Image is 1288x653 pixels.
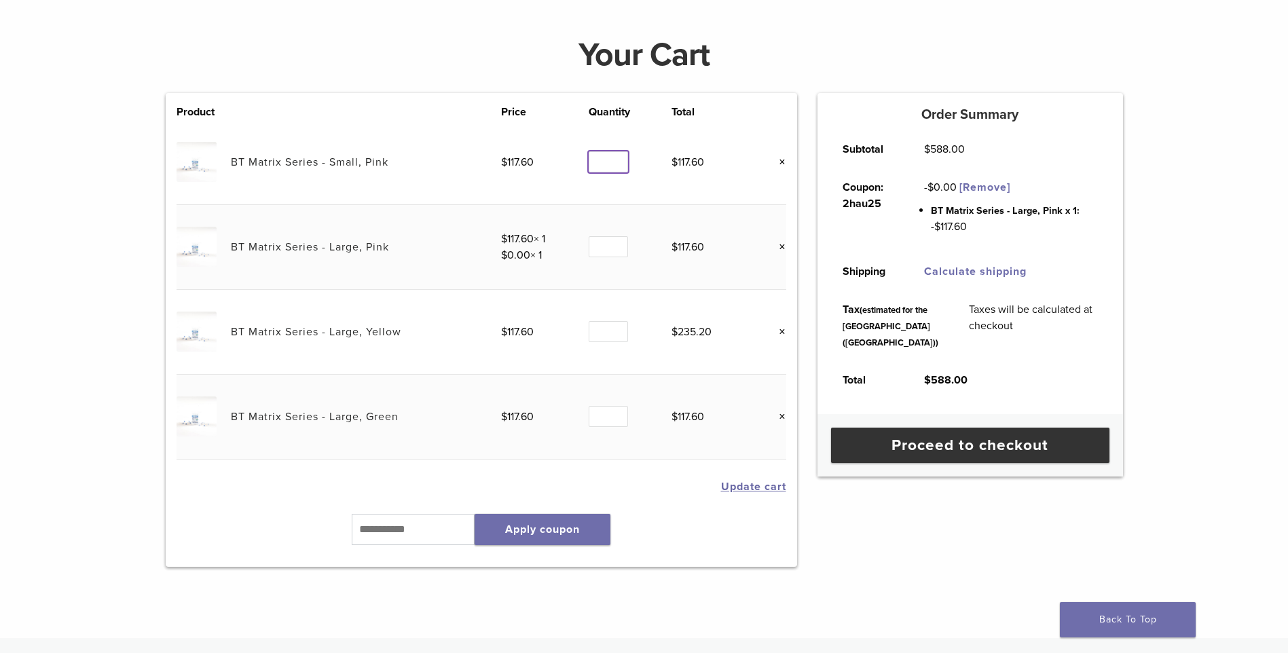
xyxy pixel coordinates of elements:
span: $ [934,220,940,234]
span: $ [924,373,931,387]
a: Calculate shipping [924,265,1027,278]
a: Remove 2hau25 coupon [959,181,1010,194]
td: - [909,168,1113,253]
button: Update cart [721,481,786,492]
th: Tax [828,291,954,361]
bdi: 117.60 [501,325,534,339]
th: Total [828,361,909,399]
bdi: 588.00 [924,143,965,156]
th: Shipping [828,253,909,291]
span: × 1 [501,232,545,246]
th: Total [671,104,751,120]
bdi: 117.60 [671,240,704,254]
span: 0.00 [927,181,957,194]
img: BT Matrix Series - Small, Pink [177,142,217,182]
bdi: 117.60 [671,155,704,169]
bdi: 588.00 [924,373,968,387]
span: $ [501,410,507,424]
span: $ [927,181,934,194]
span: $ [501,325,507,339]
span: $ [924,143,930,156]
th: Product [177,104,231,120]
a: BT Matrix Series - Large, Pink [231,240,389,254]
a: BT Matrix Series - Large, Green [231,410,399,424]
a: BT Matrix Series - Small, Pink [231,155,388,169]
th: Quantity [589,104,671,120]
th: Coupon: 2hau25 [828,168,909,253]
bdi: 117.60 [501,410,534,424]
th: Subtotal [828,130,909,168]
img: BT Matrix Series - Large, Green [177,396,217,436]
a: Back To Top [1060,602,1196,637]
span: $ [671,155,678,169]
a: BT Matrix Series - Large, Yellow [231,325,401,339]
img: BT Matrix Series - Large, Pink [177,227,217,267]
h1: Your Cart [155,39,1133,71]
th: Price [501,104,589,120]
bdi: 117.60 [671,410,704,424]
span: $ [671,240,678,254]
img: BT Matrix Series - Large, Yellow [177,312,217,352]
small: (estimated for the [GEOGRAPHIC_DATA] ([GEOGRAPHIC_DATA])) [843,305,938,348]
h5: Order Summary [817,107,1123,123]
td: Taxes will be calculated at checkout [954,291,1113,361]
a: Remove this item [769,408,786,426]
span: - 117.60 [931,220,967,234]
a: Remove this item [769,323,786,341]
a: Remove this item [769,153,786,171]
span: × 1 [501,248,542,262]
bdi: 117.60 [501,232,534,246]
bdi: 0.00 [501,248,530,262]
span: BT Matrix Series - Large, Pink x 1: [931,205,1080,217]
span: $ [671,410,678,424]
a: Proceed to checkout [831,428,1109,463]
span: $ [671,325,678,339]
bdi: 117.60 [501,155,534,169]
button: Apply coupon [475,514,610,545]
a: Remove this item [769,238,786,256]
span: $ [501,248,507,262]
bdi: 235.20 [671,325,712,339]
span: $ [501,155,507,169]
span: $ [501,232,507,246]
